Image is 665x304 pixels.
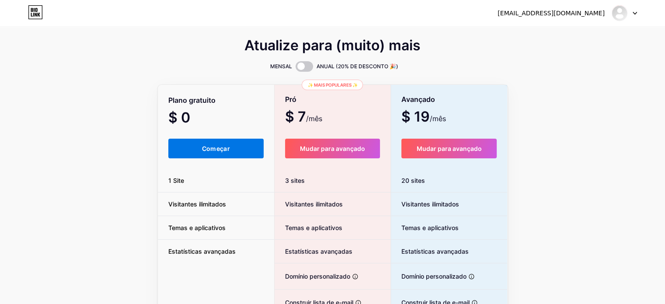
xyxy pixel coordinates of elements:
font: $ 19 [401,108,430,125]
font: Atualize para (muito) mais [244,37,421,54]
font: Visitantes ilimitados [168,200,226,208]
img: lendasbrasileiras [611,5,628,21]
font: ✨ Mais populares ✨ [307,82,357,87]
font: Estatísticas avançadas [285,248,352,255]
font: $ 7 [285,108,306,125]
font: Estatísticas avançadas [401,248,469,255]
font: Temas e aplicativos [401,224,459,231]
font: 1 Site [168,177,184,184]
font: Pró [285,95,296,104]
font: MENSAL [270,63,292,70]
button: Mudar para avançado [285,139,380,158]
font: Temas e aplicativos [285,224,342,231]
font: Começar [202,145,230,152]
font: Plano gratuito [168,96,216,105]
font: Avançado [401,95,435,104]
font: Domínio personalizado [401,273,467,280]
font: 3 sites [285,177,305,184]
font: Mudar para avançado [300,145,365,152]
font: [EMAIL_ADDRESS][DOMAIN_NAME] [498,10,605,17]
button: Mudar para avançado [401,139,497,158]
font: Temas e aplicativos [168,224,226,231]
font: Visitantes ilimitados [285,200,343,208]
font: Mudar para avançado [417,145,482,152]
font: ANUAL (20% DE DESCONTO 🎉) [317,63,398,70]
font: /mês [430,114,446,123]
font: Estatísticas avançadas [168,248,236,255]
font: Visitantes ilimitados [401,200,459,208]
button: Começar [168,139,264,158]
font: $ 0 [168,109,190,126]
font: Domínio personalizado [285,273,350,280]
font: /mês [306,114,322,123]
font: 20 sites [401,177,425,184]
